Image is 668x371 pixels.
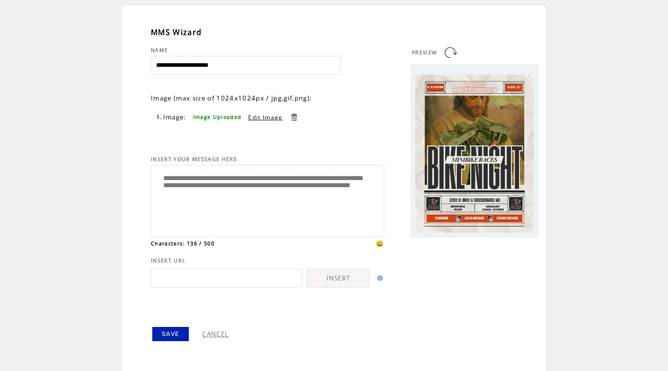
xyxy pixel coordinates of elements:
span: 1. [157,114,162,120]
span: Image: [163,113,186,121]
span: Image (max size of 1024x1024px / jpg,gif,png): [151,94,312,102]
span: 😀 [376,239,384,248]
span: NAME [151,47,168,54]
span: INSERT URL [151,257,186,264]
span: Image Uploaded [193,114,242,120]
a: Edit Image [248,113,282,121]
a: Delete this item [289,113,298,122]
img: help.gif [374,275,383,281]
span: MMS Wizard [151,27,202,37]
span: PREVIEW [412,49,437,56]
a: CANCEL [202,330,229,338]
span: Characters: 136 / 500 [151,240,214,247]
a: INSERT [307,269,370,288]
span: INSERT YOUR MESSAGE HERE [151,156,237,163]
a: SAVE [152,327,189,341]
